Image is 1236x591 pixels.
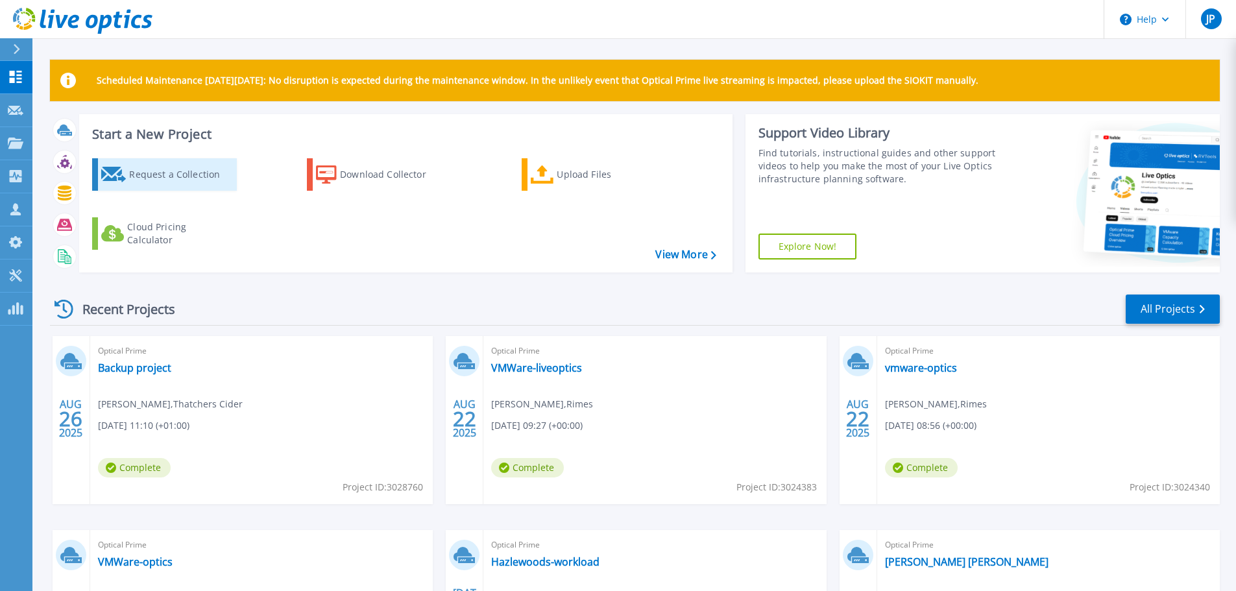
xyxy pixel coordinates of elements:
[758,147,1000,186] div: Find tutorials, instructional guides and other support videos to help you make the most of your L...
[1126,295,1220,324] a: All Projects
[491,538,818,552] span: Optical Prime
[491,458,564,477] span: Complete
[307,158,452,191] a: Download Collector
[1130,480,1210,494] span: Project ID: 3024340
[522,158,666,191] a: Upload Files
[98,361,171,374] a: Backup project
[59,413,82,424] span: 26
[885,344,1212,358] span: Optical Prime
[50,293,193,325] div: Recent Projects
[491,344,818,358] span: Optical Prime
[491,397,593,411] span: [PERSON_NAME] , Rimes
[557,162,660,187] div: Upload Files
[98,418,189,433] span: [DATE] 11:10 (+01:00)
[845,395,870,442] div: AUG 2025
[98,555,173,568] a: VMWare-optics
[885,361,957,374] a: vmware-optics
[98,397,243,411] span: [PERSON_NAME] , Thatchers Cider
[98,538,425,552] span: Optical Prime
[98,458,171,477] span: Complete
[92,127,716,141] h3: Start a New Project
[453,413,476,424] span: 22
[846,413,869,424] span: 22
[1206,14,1215,24] span: JP
[58,395,83,442] div: AUG 2025
[758,234,857,259] a: Explore Now!
[885,538,1212,552] span: Optical Prime
[758,125,1000,141] div: Support Video Library
[129,162,233,187] div: Request a Collection
[452,395,477,442] div: AUG 2025
[885,458,958,477] span: Complete
[343,480,423,494] span: Project ID: 3028760
[98,344,425,358] span: Optical Prime
[92,158,237,191] a: Request a Collection
[655,248,716,261] a: View More
[127,221,231,247] div: Cloud Pricing Calculator
[491,418,583,433] span: [DATE] 09:27 (+00:00)
[340,162,444,187] div: Download Collector
[92,217,237,250] a: Cloud Pricing Calculator
[885,397,987,411] span: [PERSON_NAME] , Rimes
[885,418,976,433] span: [DATE] 08:56 (+00:00)
[885,555,1048,568] a: [PERSON_NAME] [PERSON_NAME]
[97,75,978,86] p: Scheduled Maintenance [DATE][DATE]: No disruption is expected during the maintenance window. In t...
[491,555,600,568] a: Hazlewoods-workload
[491,361,582,374] a: VMWare-liveoptics
[736,480,817,494] span: Project ID: 3024383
